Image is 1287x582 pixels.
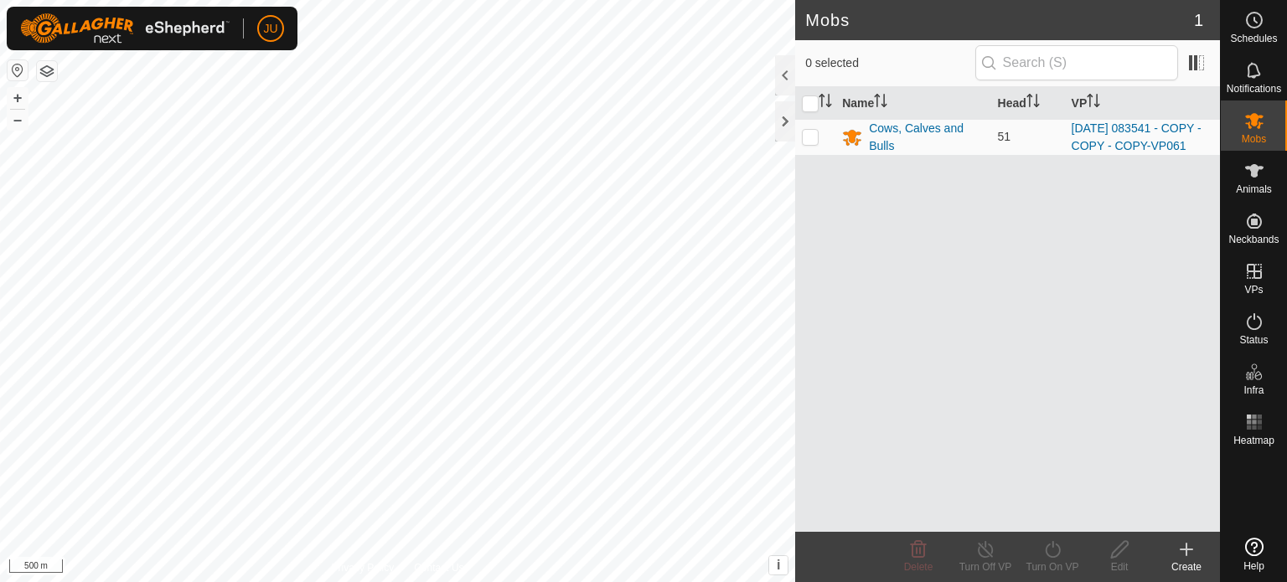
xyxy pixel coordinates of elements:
th: Name [835,87,990,120]
th: Head [991,87,1065,120]
p-sorticon: Activate to sort [1026,96,1040,110]
div: Edit [1086,559,1153,574]
button: Reset Map [8,60,28,80]
a: Help [1221,531,1287,578]
p-sorticon: Activate to sort [819,96,832,110]
span: Animals [1236,184,1272,194]
span: i [777,558,780,572]
a: Contact Us [414,560,463,575]
span: Neckbands [1228,234,1279,245]
span: JU [263,20,277,38]
span: Mobs [1242,134,1266,144]
span: Infra [1243,385,1264,395]
button: i [769,556,788,574]
div: Cows, Calves and Bulls [869,120,984,155]
div: Create [1153,559,1220,574]
span: Status [1239,335,1268,345]
img: Gallagher Logo [20,13,230,44]
span: 1 [1194,8,1203,33]
th: VP [1065,87,1220,120]
span: Help [1243,561,1264,571]
div: Turn On VP [1019,559,1086,574]
span: Notifications [1227,84,1281,94]
input: Search (S) [975,45,1178,80]
span: VPs [1244,285,1263,295]
p-sorticon: Activate to sort [874,96,887,110]
p-sorticon: Activate to sort [1087,96,1100,110]
span: 0 selected [805,54,974,72]
button: Map Layers [37,61,57,81]
span: Delete [904,561,933,573]
span: 51 [998,130,1011,143]
span: Schedules [1230,33,1277,44]
div: Turn Off VP [952,559,1019,574]
a: [DATE] 083541 - COPY - COPY - COPY-VP061 [1072,121,1202,152]
button: + [8,88,28,108]
h2: Mobs [805,10,1194,30]
button: – [8,110,28,130]
a: Privacy Policy [332,560,395,575]
span: Heatmap [1233,435,1274,446]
